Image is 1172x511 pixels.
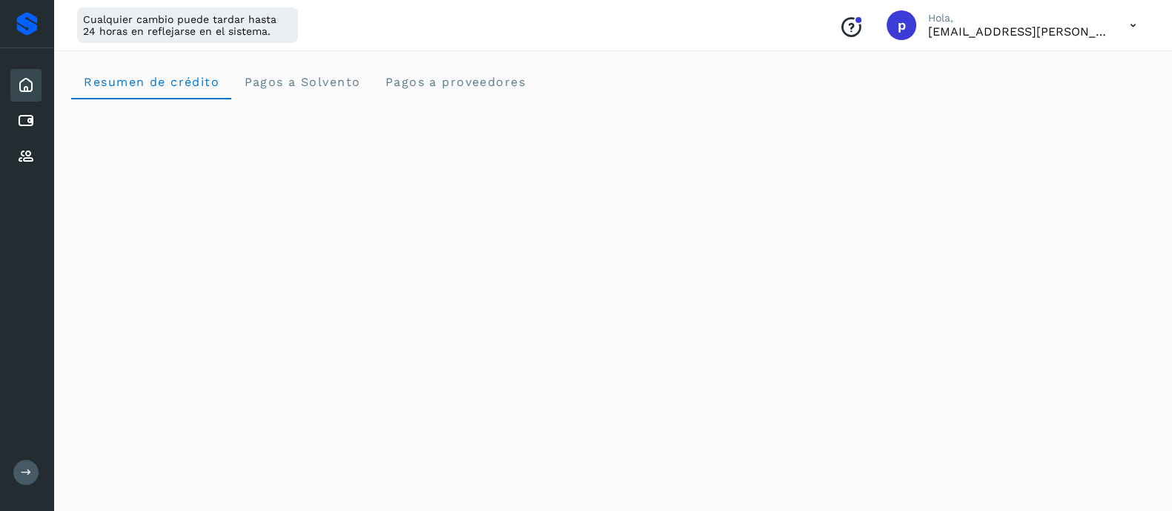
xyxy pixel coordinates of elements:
span: Pagos a proveedores [384,75,526,89]
div: Inicio [10,69,42,102]
span: Resumen de crédito [83,75,219,89]
div: Cuentas por pagar [10,105,42,137]
div: Cualquier cambio puede tardar hasta 24 horas en reflejarse en el sistema. [77,7,298,43]
p: Hola, [928,12,1106,24]
p: paulina.martinez@99minutos.com [928,24,1106,39]
div: Proveedores [10,140,42,173]
span: Pagos a Solvento [243,75,360,89]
